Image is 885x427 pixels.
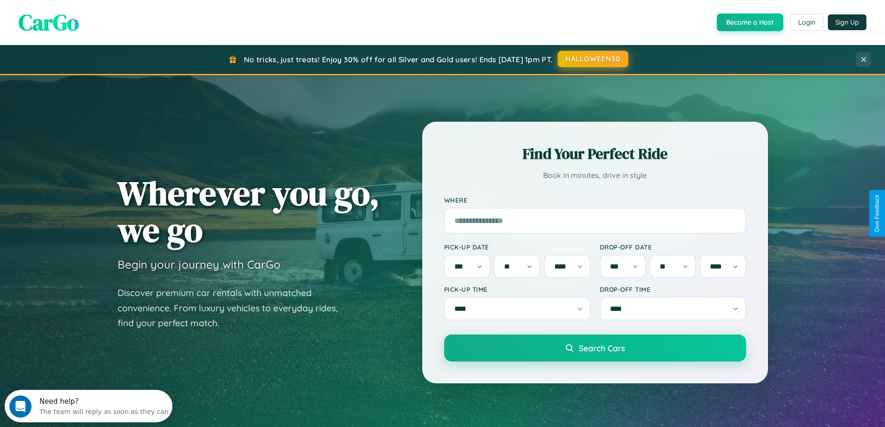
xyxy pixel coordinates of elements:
[717,13,783,31] button: Become a Host
[444,144,746,164] h2: Find Your Perfect Ride
[874,195,880,232] div: Give Feedback
[600,243,746,251] label: Drop-off Date
[35,8,164,15] div: Need help?
[19,7,79,38] span: CarGo
[444,169,746,182] p: Book in minutes, drive in style
[35,15,164,25] div: The team will reply as soon as they can
[790,14,823,31] button: Login
[444,243,590,251] label: Pick-up Date
[244,55,552,64] span: No tricks, just treats! Enjoy 30% off for all Silver and Gold users! Ends [DATE] 1pm PT.
[118,285,350,331] p: Discover premium car rentals with unmatched convenience. From luxury vehicles to everyday rides, ...
[600,285,746,293] label: Drop-off Time
[444,285,590,293] label: Pick-up Time
[579,343,625,353] span: Search Cars
[828,14,866,30] button: Sign Up
[5,390,172,422] iframe: Intercom live chat discovery launcher
[118,175,380,248] h1: Wherever you go, we go
[4,4,173,29] div: Open Intercom Messenger
[444,196,746,204] label: Where
[558,51,629,67] button: HALLOWEEN30
[9,395,32,418] iframe: Intercom live chat
[444,335,746,361] button: Search Cars
[118,257,281,271] h3: Begin your journey with CarGo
